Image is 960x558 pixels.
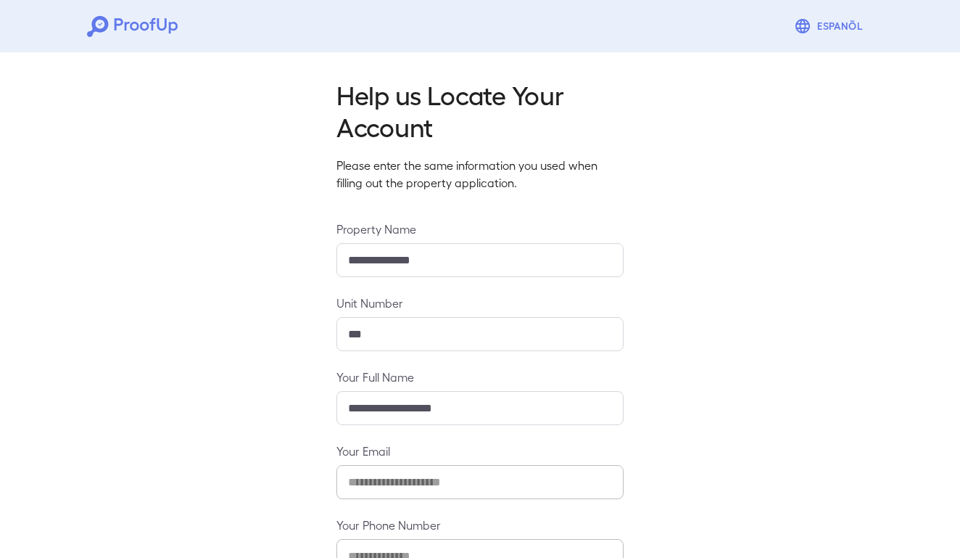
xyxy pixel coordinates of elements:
[336,517,624,533] label: Your Phone Number
[336,443,624,459] label: Your Email
[336,295,624,311] label: Unit Number
[336,78,624,142] h2: Help us Locate Your Account
[336,157,624,192] p: Please enter the same information you used when filling out the property application.
[336,221,624,237] label: Property Name
[788,12,873,41] button: Espanõl
[336,369,624,385] label: Your Full Name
